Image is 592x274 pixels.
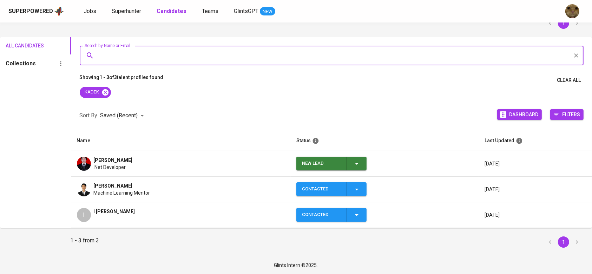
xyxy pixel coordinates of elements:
[6,41,34,50] span: All Candidates
[234,8,258,14] span: GlintsGPT
[77,182,91,196] img: 8382c17cd6e6805b68da9b104b3b10dc.jpg
[114,74,117,80] b: 3
[94,164,126,171] span: .Net Developer
[509,110,538,119] span: Dashboard
[296,182,367,196] button: Contacted
[302,157,341,170] div: New Lead
[554,74,584,87] button: Clear All
[100,74,110,80] b: 1 - 3
[202,8,218,14] span: Teams
[202,7,220,16] a: Teams
[94,157,133,164] span: [PERSON_NAME]
[550,109,584,120] button: Filters
[296,208,367,222] button: Contacted
[571,51,581,60] button: Clear
[8,6,64,17] a: Superpoweredapp logo
[479,131,592,151] th: Last Updated
[557,76,581,85] span: Clear All
[112,7,143,16] a: Superhunter
[100,109,146,122] div: Saved (Recent)
[544,236,584,248] nav: pagination navigation
[157,8,186,14] b: Candidates
[112,8,141,14] span: Superhunter
[302,182,341,196] div: Contacted
[70,236,99,248] p: 1 - 3 from 3
[54,6,64,17] img: app logo
[94,189,150,196] span: Machine Learning Mentor
[291,131,479,151] th: Status
[6,59,36,68] h6: Collections
[157,7,188,16] a: Candidates
[565,4,579,18] img: ec6c0910-f960-4a00-a8f8-c5744e41279e.jpg
[80,87,111,98] div: KADEK
[544,18,584,29] nav: pagination navigation
[296,157,367,170] button: New Lead
[71,131,291,151] th: Name
[562,110,580,119] span: Filters
[80,74,164,87] p: Showing of talent profiles found
[485,186,586,193] p: [DATE]
[8,7,53,15] div: Superpowered
[77,208,91,222] div: I
[302,208,341,222] div: Contacted
[84,8,96,14] span: Jobs
[558,236,569,248] button: page 1
[260,8,275,15] span: NEW
[485,160,586,167] p: [DATE]
[77,157,91,171] img: 5d17539b66ba6e450a62bc044055673e.jpg
[94,208,135,215] span: I [PERSON_NAME]
[80,89,104,96] span: KADEK
[558,18,569,29] button: page 1
[100,111,138,120] p: Saved (Recent)
[234,7,275,16] a: GlintsGPT NEW
[80,111,98,120] p: Sort By
[94,182,133,189] span: [PERSON_NAME]
[84,7,98,16] a: Jobs
[485,211,586,218] p: [DATE]
[497,109,542,120] button: Dashboard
